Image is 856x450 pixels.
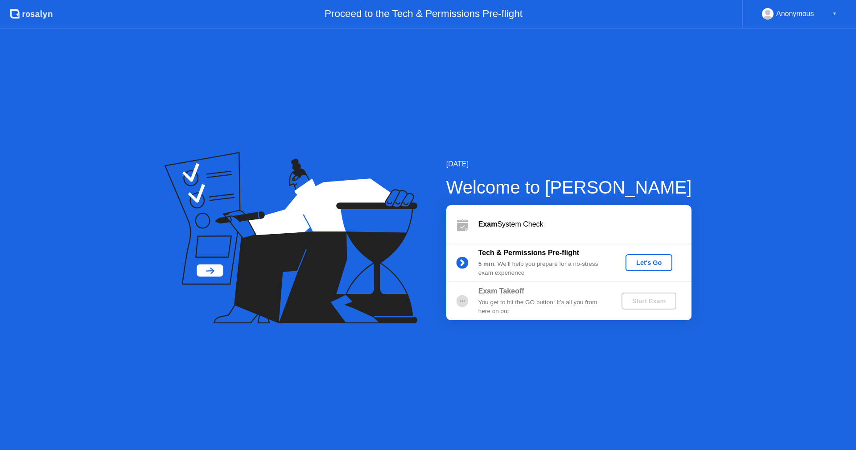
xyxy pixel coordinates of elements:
div: Let's Go [629,259,669,266]
div: You get to hit the GO button! It’s all you from here on out [478,298,607,316]
div: Start Exam [625,297,673,305]
div: System Check [478,219,691,230]
b: Exam [478,220,498,228]
div: ▼ [832,8,837,20]
div: : We’ll help you prepare for a no-stress exam experience [478,260,607,278]
div: Anonymous [776,8,814,20]
button: Let's Go [626,254,672,271]
div: Welcome to [PERSON_NAME] [446,174,692,201]
b: Exam Takeoff [478,287,524,295]
button: Start Exam [621,293,676,310]
b: 5 min [478,260,494,267]
div: [DATE] [446,159,692,169]
b: Tech & Permissions Pre-flight [478,249,579,256]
